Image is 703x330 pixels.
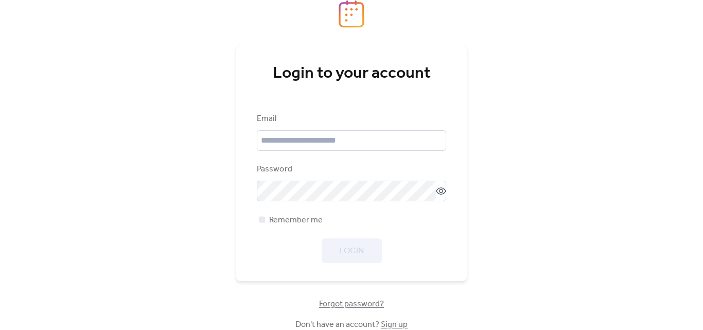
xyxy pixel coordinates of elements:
span: Remember me [269,214,323,227]
a: Forgot password? [319,301,384,307]
span: Forgot password? [319,298,384,310]
div: Password [257,163,444,176]
div: Email [257,113,444,125]
div: Login to your account [257,63,446,84]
